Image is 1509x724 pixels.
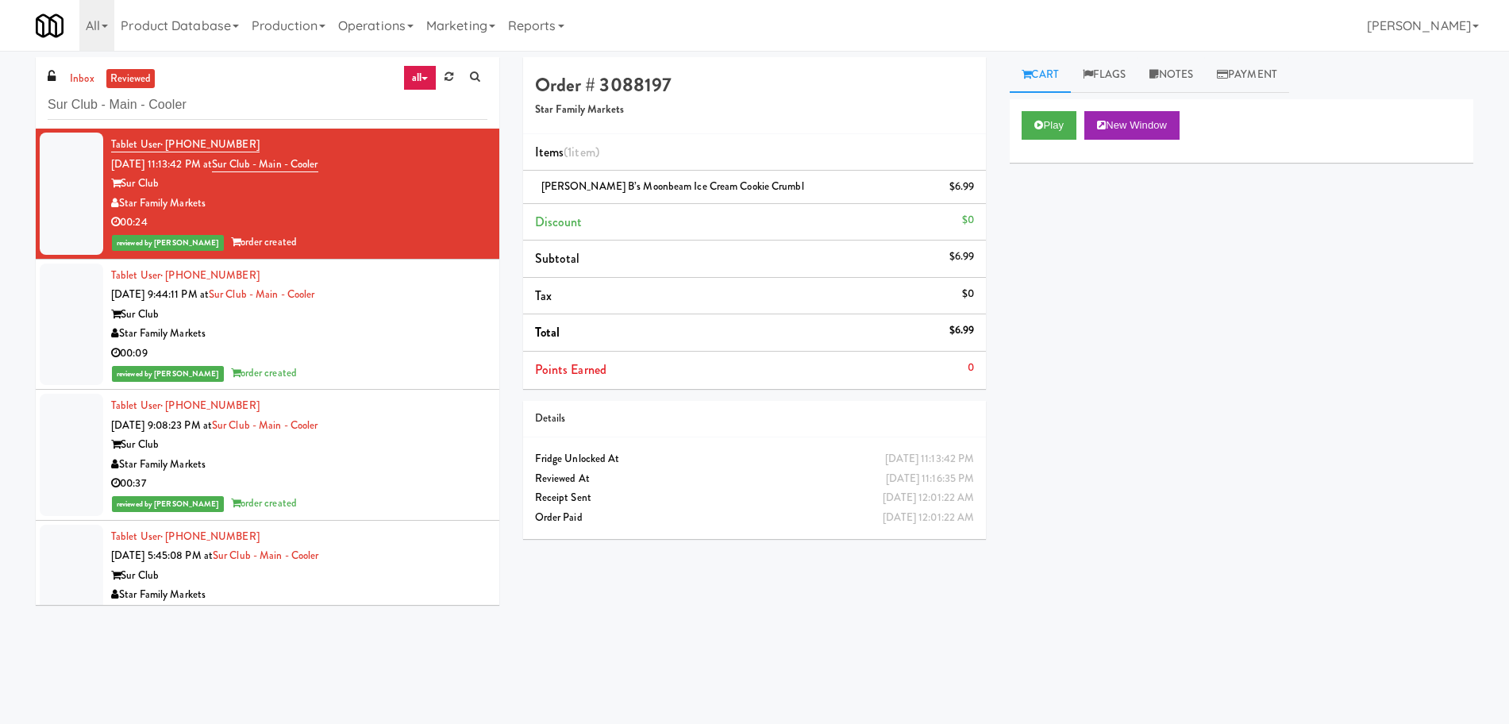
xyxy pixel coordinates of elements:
[535,508,975,528] div: Order Paid
[535,360,606,379] span: Points Earned
[1205,57,1289,93] a: Payment
[1071,57,1138,93] a: Flags
[112,366,224,382] span: reviewed by [PERSON_NAME]
[541,179,804,194] span: [PERSON_NAME] B’s Moonbeam Ice Cream Cookie Crumbl
[949,177,975,197] div: $6.99
[535,449,975,469] div: Fridge Unlocked At
[160,137,260,152] span: · [PHONE_NUMBER]
[403,65,437,90] a: all
[111,474,487,494] div: 00:37
[66,69,98,89] a: inbox
[111,305,487,325] div: Sur Club
[36,129,499,260] li: Tablet User· [PHONE_NUMBER][DATE] 11:13:42 PM atSur Club - Main - CoolerSur ClubStar Family Marke...
[949,247,975,267] div: $6.99
[885,449,975,469] div: [DATE] 11:13:42 PM
[231,495,297,510] span: order created
[48,90,487,120] input: Search vision orders
[36,521,499,652] li: Tablet User· [PHONE_NUMBER][DATE] 5:45:08 PM atSur Club - Main - CoolerSur ClubStar Family Market...
[111,344,487,364] div: 00:09
[968,358,974,378] div: 0
[111,529,260,544] a: Tablet User· [PHONE_NUMBER]
[535,75,975,95] h4: Order # 3088197
[36,260,499,391] li: Tablet User· [PHONE_NUMBER][DATE] 9:44:11 PM atSur Club - Main - CoolerSur ClubStar Family Market...
[111,324,487,344] div: Star Family Markets
[111,156,212,171] span: [DATE] 11:13:42 PM at
[212,418,318,433] a: Sur Club - Main - Cooler
[160,268,260,283] span: · [PHONE_NUMBER]
[160,398,260,413] span: · [PHONE_NUMBER]
[535,469,975,489] div: Reviewed At
[535,488,975,508] div: Receipt Sent
[111,585,487,605] div: Star Family Markets
[962,210,974,230] div: $0
[36,390,499,521] li: Tablet User· [PHONE_NUMBER][DATE] 9:08:23 PM atSur Club - Main - CoolerSur ClubStar Family Market...
[111,174,487,194] div: Sur Club
[1138,57,1205,93] a: Notes
[209,287,314,302] a: Sur Club - Main - Cooler
[535,249,580,268] span: Subtotal
[535,143,599,161] span: Items
[1022,111,1076,140] button: Play
[535,323,560,341] span: Total
[535,287,552,305] span: Tax
[535,213,583,231] span: Discount
[949,321,975,341] div: $6.99
[111,398,260,413] a: Tablet User· [PHONE_NUMBER]
[535,104,975,116] h5: Star Family Markets
[111,268,260,283] a: Tablet User· [PHONE_NUMBER]
[572,143,595,161] ng-pluralize: item
[213,548,318,563] a: Sur Club - Main - Cooler
[1084,111,1180,140] button: New Window
[112,496,224,512] span: reviewed by [PERSON_NAME]
[112,235,224,251] span: reviewed by [PERSON_NAME]
[160,529,260,544] span: · [PHONE_NUMBER]
[883,488,975,508] div: [DATE] 12:01:22 AM
[111,566,487,586] div: Sur Club
[886,469,975,489] div: [DATE] 11:16:35 PM
[36,12,64,40] img: Micromart
[212,156,318,172] a: Sur Club - Main - Cooler
[231,234,297,249] span: order created
[1010,57,1071,93] a: Cart
[883,508,975,528] div: [DATE] 12:01:22 AM
[111,548,213,563] span: [DATE] 5:45:08 PM at
[535,409,975,429] div: Details
[962,284,974,304] div: $0
[106,69,156,89] a: reviewed
[111,418,212,433] span: [DATE] 9:08:23 PM at
[564,143,599,161] span: (1 )
[111,287,209,302] span: [DATE] 9:44:11 PM at
[111,137,260,152] a: Tablet User· [PHONE_NUMBER]
[231,365,297,380] span: order created
[111,194,487,214] div: Star Family Markets
[111,455,487,475] div: Star Family Markets
[111,213,487,233] div: 00:24
[111,435,487,455] div: Sur Club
